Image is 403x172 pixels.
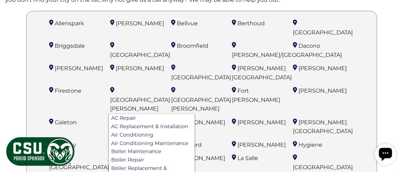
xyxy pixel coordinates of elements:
span: Bellvue [177,20,198,27]
span: Fort [PERSON_NAME] [232,87,280,103]
a: Air Conditioning Maintenance [109,139,195,148]
span: [PERSON_NAME] [116,65,164,72]
span: [PERSON_NAME] [237,141,286,148]
span: [PERSON_NAME] [55,65,103,72]
span: [PERSON_NAME] [237,119,286,126]
span: [PERSON_NAME] [298,65,347,72]
span: [GEOGRAPHIC_DATA] [49,164,109,171]
span: [GEOGRAPHIC_DATA] [110,52,170,58]
span: [GEOGRAPHIC_DATA] [293,164,353,171]
span: [PERSON_NAME] [177,155,225,161]
span: [GEOGRAPHIC_DATA][PERSON_NAME] [110,97,170,112]
span: Allenspark [55,20,84,27]
a: Air Conditioning [109,131,195,139]
span: [PERSON_NAME] [116,20,164,27]
span: [GEOGRAPHIC_DATA] [293,29,353,36]
span: Galeton [55,119,77,126]
span: La Salle [237,155,258,161]
a: AC Repair [109,114,195,123]
span: Berthoud [237,20,265,27]
span: Dacono [298,42,320,49]
span: Firestone [55,87,81,94]
span: [PERSON_NAME][GEOGRAPHIC_DATA] [232,65,292,81]
span: Hygiene [298,141,322,148]
span: Broomfield [177,42,208,49]
span: [GEOGRAPHIC_DATA][PERSON_NAME] [171,97,231,112]
a: AC Replacement & Installation [109,123,195,131]
span: [GEOGRAPHIC_DATA] [171,74,231,81]
span: [PERSON_NAME] [177,119,225,126]
span: Briggsdale [55,42,85,49]
a: Boiler Repair [109,156,195,164]
span: [PERSON_NAME]/[GEOGRAPHIC_DATA] [232,52,342,58]
img: CSU Sponsor Badge [5,136,75,167]
a: Boiler Maintenance [109,147,195,156]
span: [PERSON_NAME][GEOGRAPHIC_DATA] [293,119,353,135]
div: Open chat widget [3,3,24,24]
span: [PERSON_NAME] [298,87,347,94]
